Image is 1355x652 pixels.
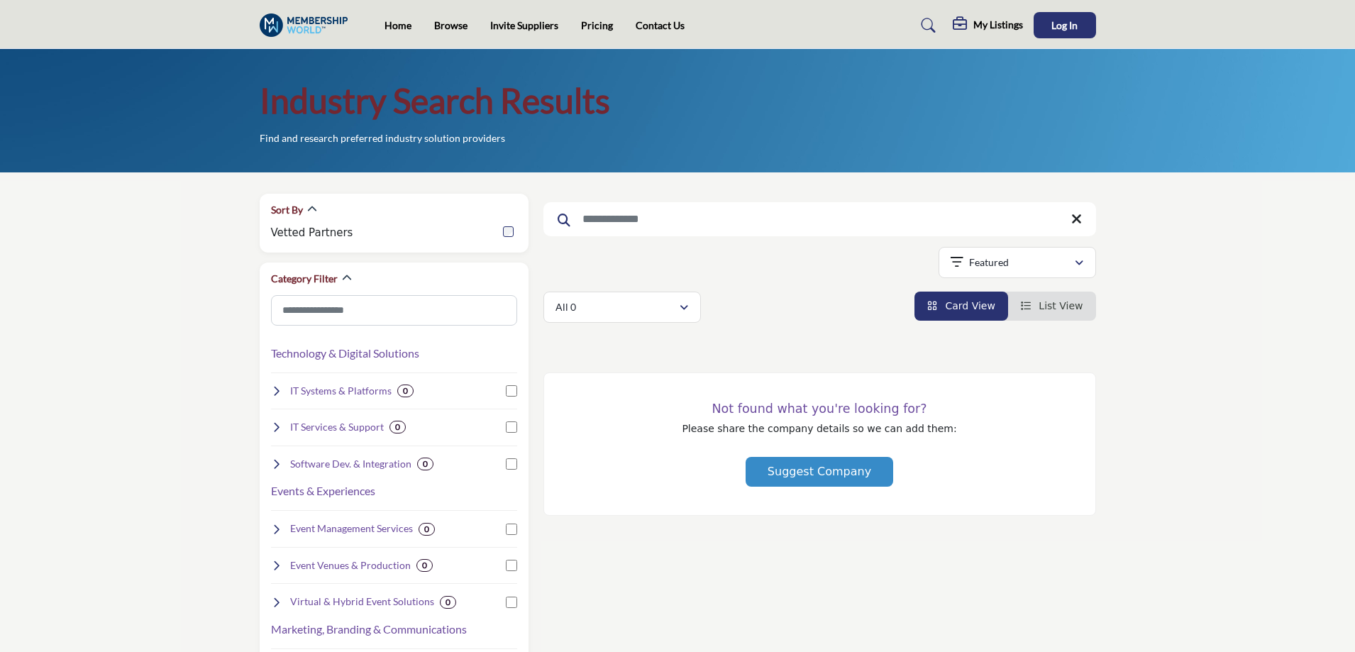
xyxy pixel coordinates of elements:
h4: Event Management Services : Planning, logistics, and event registration. [290,521,413,536]
h3: Not found what you're looking for? [573,402,1067,416]
button: All 0 [543,292,701,323]
input: Select IT Services & Support checkbox [506,421,517,433]
input: Select Event Venues & Production checkbox [506,560,517,571]
a: Contact Us [636,19,685,31]
h2: Category Filter [271,272,338,286]
h5: My Listings [973,18,1023,31]
b: 0 [423,459,428,469]
a: Browse [434,19,468,31]
span: List View [1039,300,1083,311]
div: 0 Results For IT Systems & Platforms [397,385,414,397]
b: 0 [424,524,429,534]
label: Vetted Partners [271,225,353,241]
p: Find and research preferred industry solution providers [260,131,505,145]
button: Suggest Company [746,457,893,487]
a: View Card [927,300,995,311]
input: Vetted Partners checkbox [503,226,514,237]
p: Featured [969,255,1009,270]
h4: Virtual & Hybrid Event Solutions : Digital tools and platforms for hybrid and virtual events. [290,595,434,609]
span: Suggest Company [768,465,871,478]
div: 0 Results For Event Venues & Production [416,559,433,572]
input: Select IT Systems & Platforms checkbox [506,385,517,397]
div: 0 Results For Virtual & Hybrid Event Solutions [440,596,456,609]
span: Log In [1051,19,1078,31]
input: Search Category [271,295,517,326]
button: Technology & Digital Solutions [271,345,419,362]
button: Events & Experiences [271,482,375,499]
a: Pricing [581,19,613,31]
b: 0 [422,560,427,570]
li: Card View [914,292,1008,321]
a: Invite Suppliers [490,19,558,31]
h4: Event Venues & Production : Physical spaces and production services for live events. [290,558,411,573]
img: Site Logo [260,13,355,37]
span: Card View [945,300,995,311]
h2: Sort By [271,203,303,217]
p: All 0 [555,300,576,314]
input: Select Virtual & Hybrid Event Solutions checkbox [506,597,517,608]
h1: Industry Search Results [260,79,610,123]
input: Select Event Management Services checkbox [506,524,517,535]
a: Search [907,14,945,37]
button: Log In [1034,12,1096,38]
h4: IT Services & Support : Ongoing technology support, hosting, and security. [290,420,384,434]
div: 0 Results For IT Services & Support [389,421,406,433]
b: 0 [446,597,450,607]
a: View List [1021,300,1083,311]
span: Please share the company details so we can add them: [682,423,956,434]
button: Marketing, Branding & Communications [271,621,467,638]
b: 0 [403,386,408,396]
div: 0 Results For Software Dev. & Integration [417,458,433,470]
b: 0 [395,422,400,432]
li: List View [1008,292,1096,321]
div: My Listings [953,17,1023,34]
input: Select Software Dev. & Integration checkbox [506,458,517,470]
button: Featured [939,247,1096,278]
div: 0 Results For Event Management Services [419,523,435,536]
input: Search Keyword [543,202,1096,236]
a: Home [385,19,411,31]
h4: Software Dev. & Integration : Custom software builds and system integrations. [290,457,411,471]
h4: IT Systems & Platforms : Core systems like CRM, AMS, EMS, CMS, and LMS. [290,384,392,398]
